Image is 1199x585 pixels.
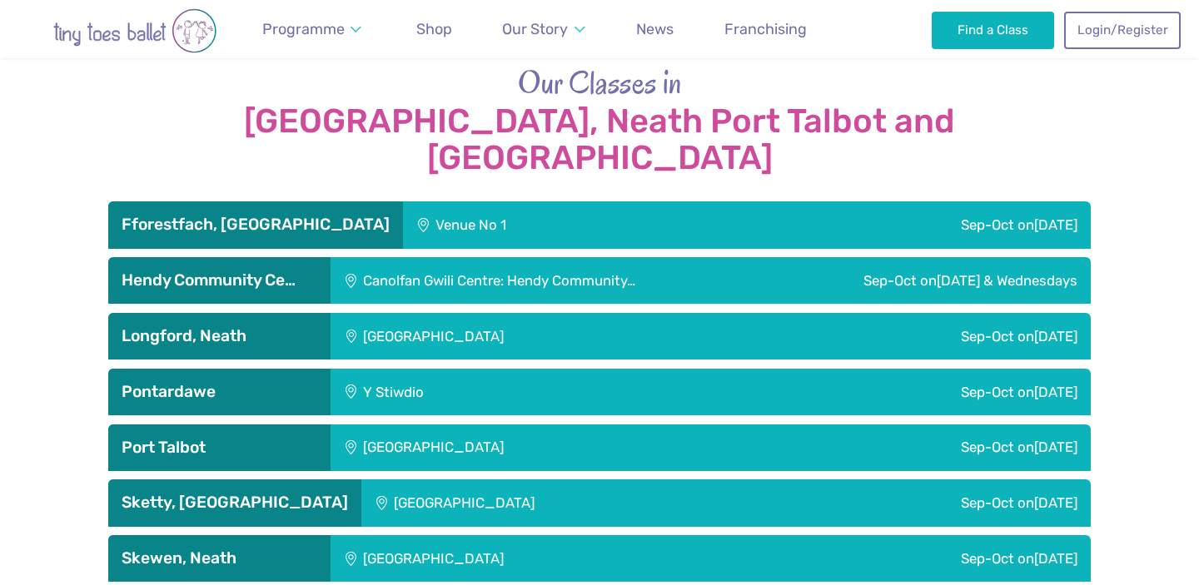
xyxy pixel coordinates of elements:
[518,61,682,104] span: Our Classes in
[711,201,1091,248] div: Sep-Oct on
[331,535,760,582] div: [GEOGRAPHIC_DATA]
[416,20,452,37] span: Shop
[1064,12,1181,48] a: Login/Register
[122,548,317,568] h3: Skewen, Neath
[255,11,370,48] a: Programme
[495,11,593,48] a: Our Story
[932,12,1054,48] a: Find a Class
[331,313,760,359] div: [GEOGRAPHIC_DATA]
[1034,494,1077,511] span: [DATE]
[331,257,763,304] div: Canolfan Gwili Centre: Hendy Community…
[262,20,345,37] span: Programme
[403,201,711,248] div: Venue No 1
[629,11,681,48] a: News
[717,11,814,48] a: Franchising
[1034,216,1077,233] span: [DATE]
[331,424,760,471] div: [GEOGRAPHIC_DATA]
[108,103,1091,176] strong: [GEOGRAPHIC_DATA], Neath Port Talbot and [GEOGRAPHIC_DATA]
[122,215,390,235] h3: Fforestfach, [GEOGRAPHIC_DATA]
[122,493,348,513] h3: Sketty, [GEOGRAPHIC_DATA]
[937,272,1077,289] span: [DATE] & Wednesdays
[760,313,1091,359] div: Sep-Oct on
[654,369,1091,415] div: Sep-Oct on
[760,424,1091,471] div: Sep-Oct on
[122,270,317,290] h3: Hendy Community Ce…
[122,438,317,458] h3: Port Talbot
[331,369,654,415] div: Y Stiwdio
[764,257,1091,304] div: Sep-Oct on
[636,20,674,37] span: News
[122,326,317,346] h3: Longford, Neath
[1034,439,1077,455] span: [DATE]
[122,382,317,402] h3: Pontardawe
[1034,550,1077,567] span: [DATE]
[760,535,1091,582] div: Sep-Oct on
[774,479,1091,526] div: Sep-Oct on
[1034,328,1077,345] span: [DATE]
[1034,384,1077,400] span: [DATE]
[724,20,807,37] span: Franchising
[409,11,460,48] a: Shop
[18,8,251,53] img: tiny toes ballet
[361,479,774,526] div: [GEOGRAPHIC_DATA]
[502,20,568,37] span: Our Story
